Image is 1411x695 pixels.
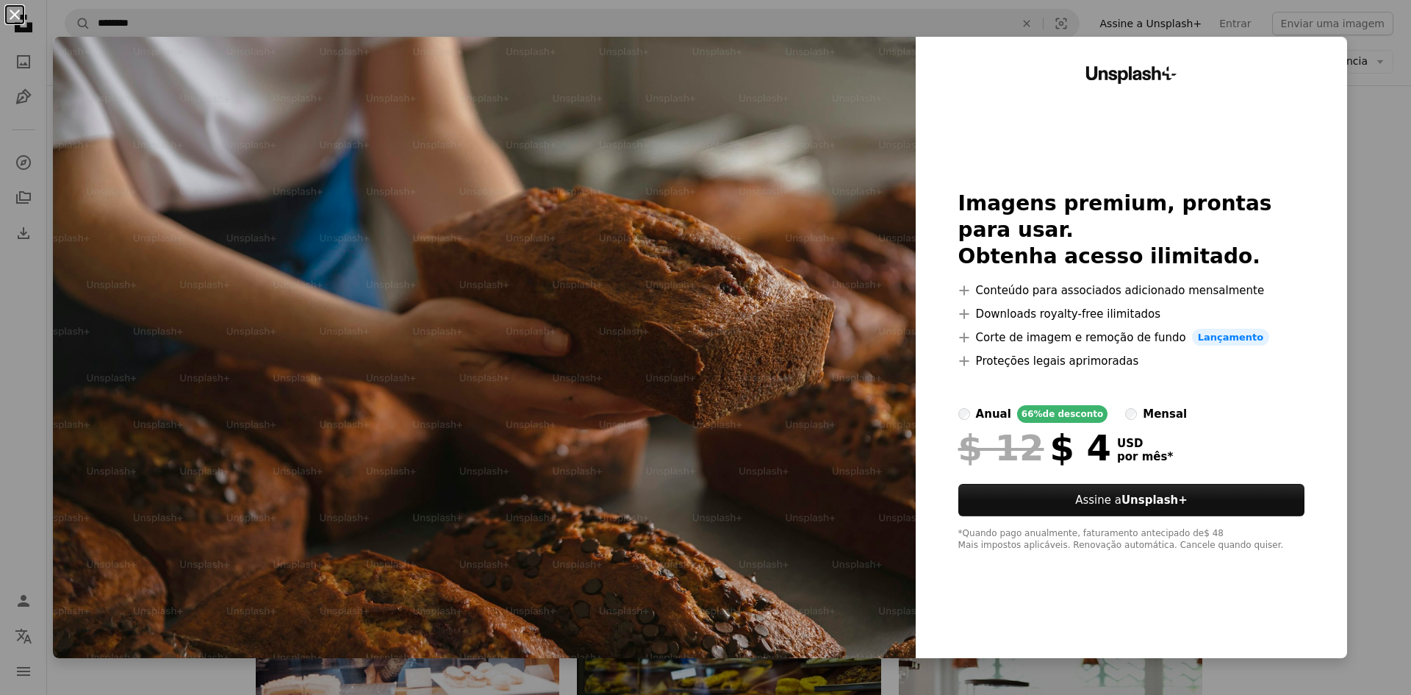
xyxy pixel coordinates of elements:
input: mensal [1125,408,1137,420]
span: $ 12 [958,429,1044,467]
span: Lançamento [1192,329,1270,346]
span: USD [1117,437,1173,450]
div: mensal [1143,405,1187,423]
h2: Imagens premium, prontas para usar. Obtenha acesso ilimitado. [958,190,1305,270]
li: Downloads royalty-free ilimitados [958,305,1305,323]
button: Assine aUnsplash+ [958,484,1305,516]
div: $ 4 [958,429,1111,467]
span: por mês * [1117,450,1173,463]
li: Conteúdo para associados adicionado mensalmente [958,282,1305,299]
input: anual66%de desconto [958,408,970,420]
div: anual [976,405,1011,423]
div: 66% de desconto [1017,405,1107,423]
strong: Unsplash+ [1121,493,1188,507]
div: *Quando pago anualmente, faturamento antecipado de $ 48 Mais impostos aplicáveis. Renovação autom... [958,528,1305,552]
li: Corte de imagem e remoção de fundo [958,329,1305,346]
li: Proteções legais aprimoradas [958,352,1305,370]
